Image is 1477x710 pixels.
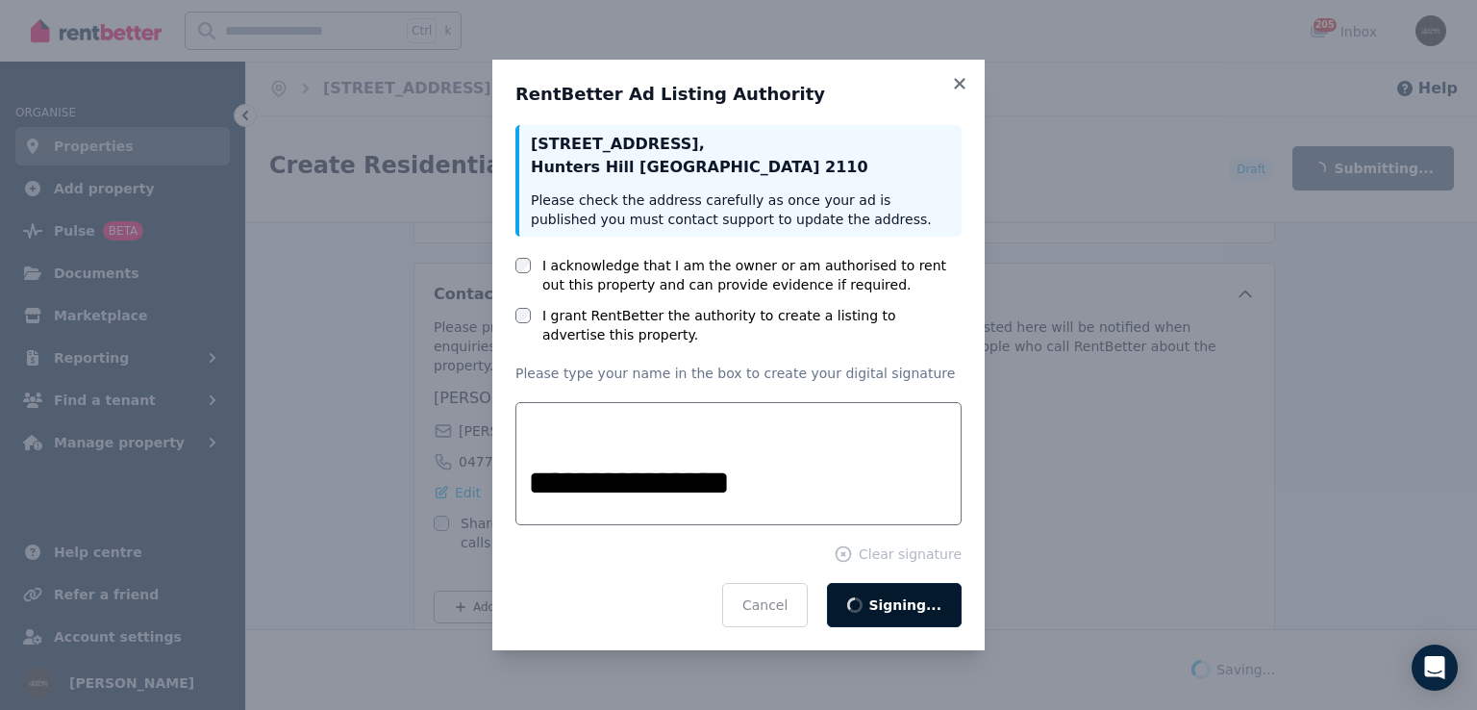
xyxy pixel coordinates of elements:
[1412,645,1458,691] div: Open Intercom Messenger
[531,190,950,229] p: Please check the address carefully as once your ad is published you must contact support to updat...
[515,83,962,106] h3: RentBetter Ad Listing Authority
[531,133,950,179] p: [STREET_ADDRESS] , Hunters Hill [GEOGRAPHIC_DATA] 2110
[515,364,962,383] p: Please type your name in the box to create your digital signature
[542,256,962,294] label: I acknowledge that I am the owner or am authorised to rent out this property and can provide evid...
[542,306,962,344] label: I grant RentBetter the authority to create a listing to advertise this property.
